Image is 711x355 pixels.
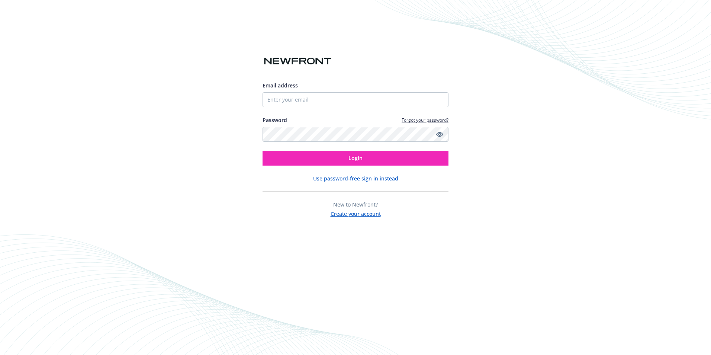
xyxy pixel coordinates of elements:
[263,127,448,142] input: Enter your password
[435,130,444,139] a: Show password
[263,82,298,89] span: Email address
[263,55,333,68] img: Newfront logo
[263,151,448,166] button: Login
[348,154,363,161] span: Login
[333,201,378,208] span: New to Newfront?
[263,92,448,107] input: Enter your email
[313,175,398,182] button: Use password-free sign in instead
[402,117,448,123] a: Forgot your password?
[263,116,287,124] label: Password
[331,208,381,218] button: Create your account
